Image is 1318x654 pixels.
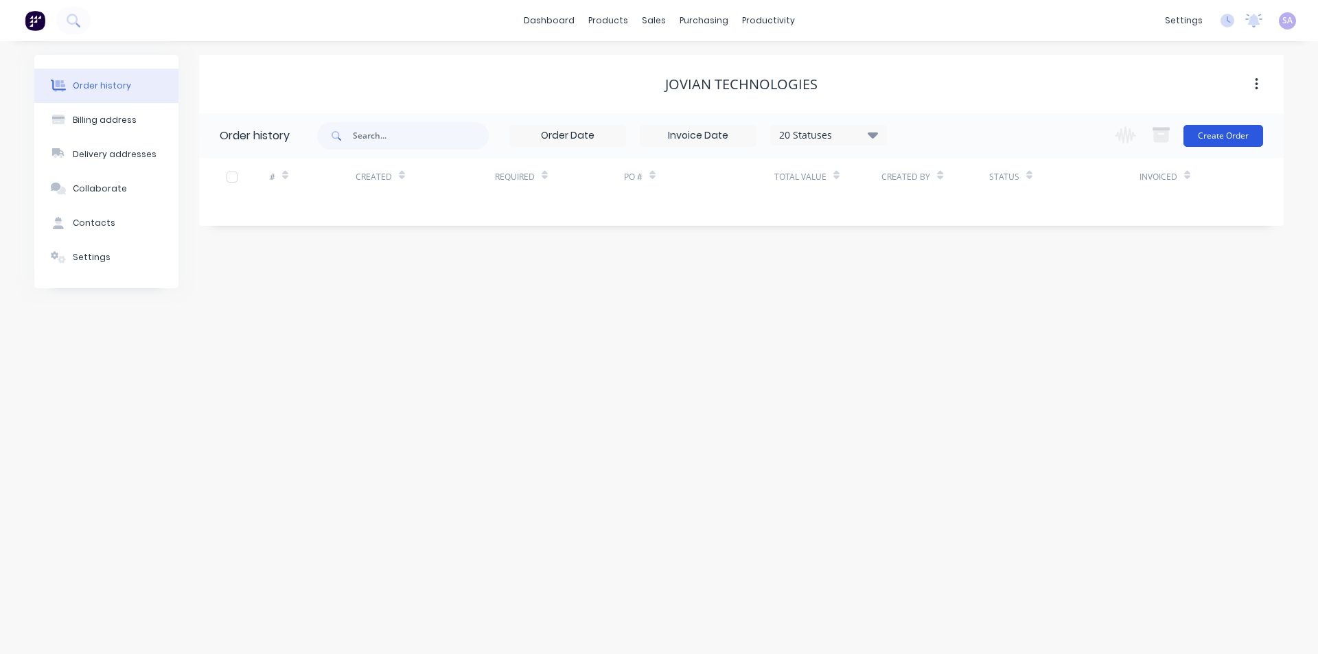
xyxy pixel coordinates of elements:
div: Order history [73,80,131,92]
div: Contacts [73,217,115,229]
div: Required [495,171,535,183]
button: Order history [34,69,178,103]
div: products [581,10,635,31]
div: Billing address [73,114,137,126]
div: PO # [624,171,643,183]
button: Collaborate [34,172,178,206]
input: Search... [353,122,489,150]
div: Delivery addresses [73,148,157,161]
div: Collaborate [73,183,127,195]
div: Order history [220,128,290,144]
input: Invoice Date [640,126,756,146]
div: Settings [73,251,111,264]
div: Invoiced [1140,158,1225,196]
button: Contacts [34,206,178,240]
input: Order Date [510,126,625,146]
div: settings [1158,10,1210,31]
div: PO # [624,158,774,196]
a: dashboard [517,10,581,31]
div: Total Value [774,158,881,196]
div: productivity [735,10,802,31]
div: Created [356,171,392,183]
div: Total Value [774,171,826,183]
div: # [270,158,356,196]
div: Status [989,158,1140,196]
div: Jovian Technologies [665,76,818,93]
div: Invoiced [1140,171,1177,183]
div: purchasing [673,10,735,31]
button: Create Order [1183,125,1263,147]
div: Created By [881,158,988,196]
div: Created [356,158,495,196]
button: Delivery addresses [34,137,178,172]
div: sales [635,10,673,31]
img: Factory [25,10,45,31]
button: Billing address [34,103,178,137]
button: Settings [34,240,178,275]
span: SA [1282,14,1293,27]
div: Status [989,171,1019,183]
div: Created By [881,171,930,183]
div: Required [495,158,624,196]
div: 20 Statuses [771,128,886,143]
div: # [270,171,275,183]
